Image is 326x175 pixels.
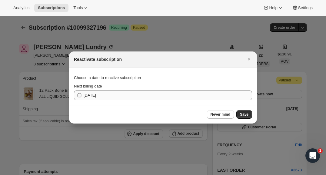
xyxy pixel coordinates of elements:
span: Settings [298,5,313,10]
h2: Reactivate subscription [74,56,122,62]
span: Next billing date [74,84,102,88]
button: Analytics [10,4,33,12]
div: Choose a date to reactive subscription [74,72,252,83]
button: Settings [288,4,316,12]
span: Help [269,5,277,10]
button: Subscriptions [34,4,68,12]
span: Subscriptions [38,5,65,10]
button: Help [259,4,287,12]
iframe: Intercom live chat [305,148,320,163]
button: Close [245,55,253,64]
span: Analytics [13,5,29,10]
span: Save [240,112,248,117]
button: Tools [70,4,92,12]
span: Never mind [211,112,230,117]
button: Never mind [207,110,234,119]
span: 1 [318,148,323,153]
span: Tools [73,5,83,10]
button: Save [236,110,252,119]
